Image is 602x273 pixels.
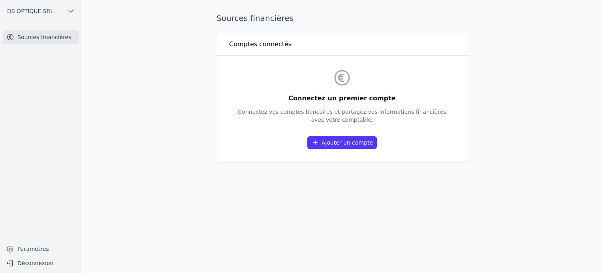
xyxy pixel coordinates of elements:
[307,136,377,149] a: Ajouter un compte
[3,30,79,44] a: Sources financières
[3,5,79,17] button: DS OPTIQUE SRL
[238,94,446,103] h3: Connectez un premier compte
[3,257,79,269] button: Déconnexion
[216,13,293,24] h1: Sources financières
[3,243,79,255] a: Paramètres
[7,7,53,15] span: DS OPTIQUE SRL
[229,40,292,49] h3: Comptes connectés
[238,108,446,124] p: Connectez vos comptes bancaires et partagez vos informations financières avec votre comptable.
